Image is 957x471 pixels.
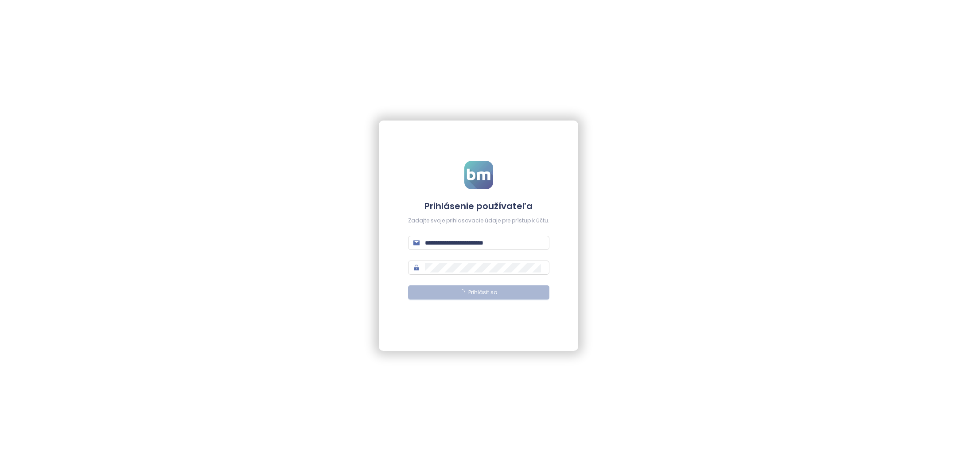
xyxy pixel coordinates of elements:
[464,161,493,189] img: logo
[413,240,420,246] span: mail
[408,285,549,300] button: Prihlásiť sa
[408,200,549,212] h4: Prihlásenie používateľa
[459,288,465,295] span: loading
[408,217,549,225] div: Zadajte svoje prihlasovacie údaje pre prístup k účtu.
[468,288,498,297] span: Prihlásiť sa
[413,265,420,271] span: lock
